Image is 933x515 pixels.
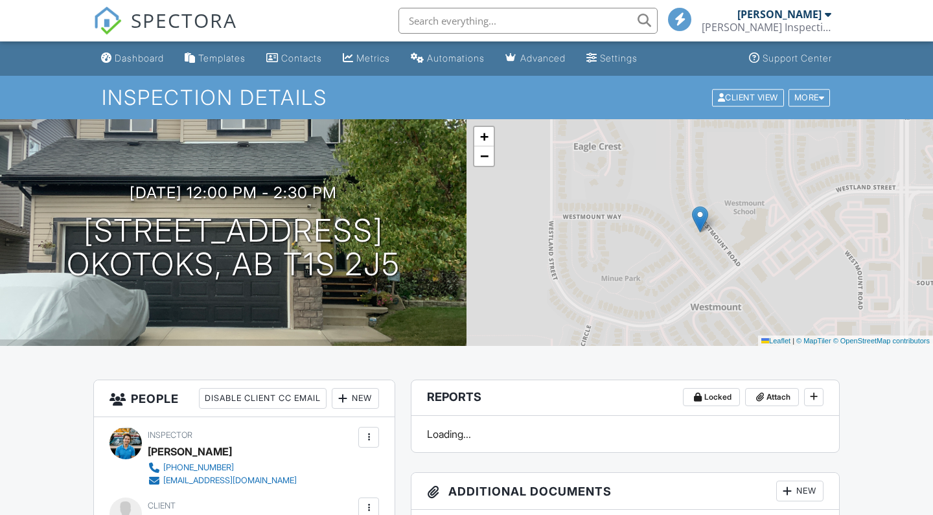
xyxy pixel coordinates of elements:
[67,214,400,282] h1: [STREET_ADDRESS] Okotoks, AB T1S 2J5
[761,337,790,345] a: Leaflet
[131,6,237,34] span: SPECTORA
[93,6,122,35] img: The Best Home Inspection Software - Spectora
[179,47,251,71] a: Templates
[115,52,164,63] div: Dashboard
[474,127,494,146] a: Zoom in
[148,474,297,487] a: [EMAIL_ADDRESS][DOMAIN_NAME]
[261,47,327,71] a: Contacts
[702,21,831,34] div: Samson Inspections
[692,206,708,233] img: Marker
[796,337,831,345] a: © MapTiler
[792,337,794,345] span: |
[763,52,832,63] div: Support Center
[411,473,839,510] h3: Additional Documents
[581,47,643,71] a: Settings
[94,380,395,417] h3: People
[163,475,297,486] div: [EMAIL_ADDRESS][DOMAIN_NAME]
[474,146,494,166] a: Zoom out
[281,52,322,63] div: Contacts
[102,86,831,109] h1: Inspection Details
[744,47,837,71] a: Support Center
[833,337,930,345] a: © OpenStreetMap contributors
[398,8,658,34] input: Search everything...
[148,430,192,440] span: Inspector
[332,388,379,409] div: New
[480,128,489,144] span: +
[148,442,232,461] div: [PERSON_NAME]
[712,89,784,106] div: Client View
[776,481,824,501] div: New
[737,8,822,21] div: [PERSON_NAME]
[130,184,337,201] h3: [DATE] 12:00 pm - 2:30 pm
[96,47,169,71] a: Dashboard
[163,463,234,473] div: [PHONE_NUMBER]
[93,17,237,45] a: SPECTORA
[148,501,176,510] span: Client
[711,92,787,102] a: Client View
[148,461,297,474] a: [PHONE_NUMBER]
[199,388,327,409] div: Disable Client CC Email
[789,89,831,106] div: More
[338,47,395,71] a: Metrics
[406,47,490,71] a: Automations (Basic)
[427,52,485,63] div: Automations
[600,52,638,63] div: Settings
[198,52,246,63] div: Templates
[500,47,571,71] a: Advanced
[520,52,566,63] div: Advanced
[480,148,489,164] span: −
[356,52,390,63] div: Metrics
